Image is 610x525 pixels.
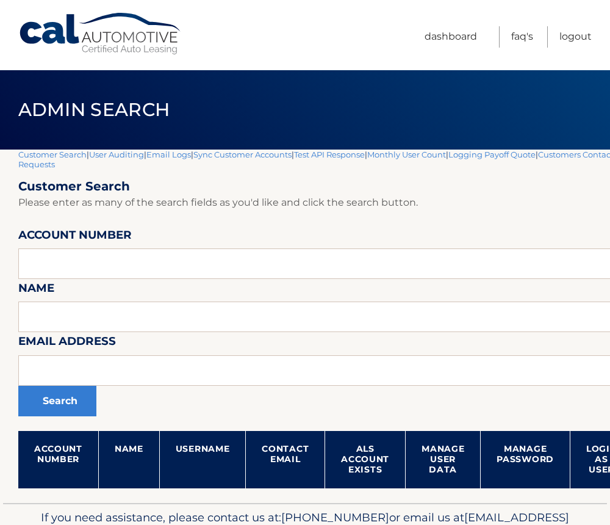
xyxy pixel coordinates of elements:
th: Contact Email [246,431,325,488]
button: Search [18,386,96,416]
a: Logging Payoff Quote [448,150,536,159]
a: Test API Response [294,150,365,159]
a: Email Logs [146,150,191,159]
a: Sync Customer Accounts [193,150,292,159]
th: Manage User Data [406,431,481,488]
label: Name [18,279,54,302]
span: Admin Search [18,98,170,121]
a: Monthly User Count [367,150,446,159]
a: FAQ's [511,26,533,48]
th: Manage Password [481,431,570,488]
a: Cal Automotive [18,12,183,56]
a: Logout [559,26,592,48]
th: Username [159,431,246,488]
a: Dashboard [425,26,477,48]
th: Name [98,431,159,488]
span: [PHONE_NUMBER] [281,510,389,524]
a: Customer Search [18,150,87,159]
th: ALS Account Exists [325,431,406,488]
a: User Auditing [89,150,144,159]
label: Email Address [18,332,116,355]
th: Account Number [18,431,98,488]
label: Account Number [18,226,132,248]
